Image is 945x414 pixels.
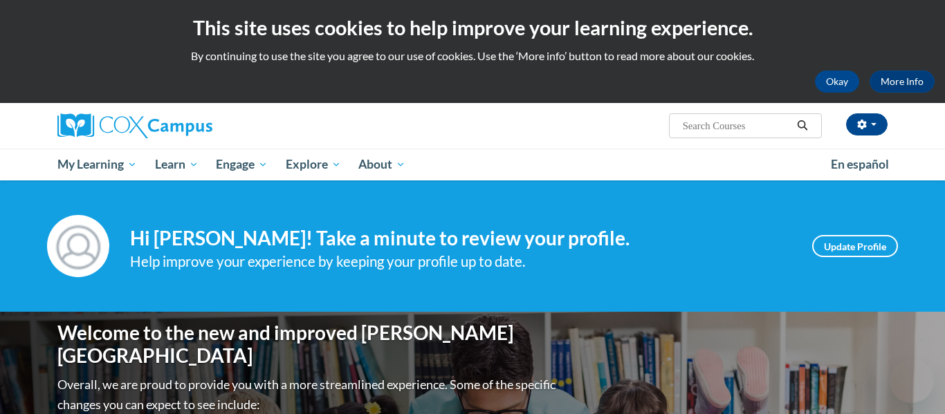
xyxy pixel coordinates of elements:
[130,250,791,273] div: Help improve your experience by keeping your profile up to date.
[681,117,792,134] input: Search Courses
[812,235,898,257] a: Update Profile
[57,113,212,138] img: Cox Campus
[286,156,341,173] span: Explore
[37,149,908,180] div: Main menu
[822,150,898,179] a: En español
[10,48,935,64] p: By continuing to use the site you agree to our use of cookies. Use the ‘More info’ button to read...
[350,149,415,180] a: About
[216,156,268,173] span: Engage
[358,156,405,173] span: About
[155,156,199,173] span: Learn
[48,149,146,180] a: My Learning
[57,156,137,173] span: My Learning
[846,113,888,135] button: Account Settings
[10,14,935,41] h2: This site uses cookies to help improve your learning experience.
[146,149,208,180] a: Learn
[792,117,813,134] button: Search
[277,149,350,180] a: Explore
[57,113,320,138] a: Cox Campus
[47,215,109,277] img: Profile Image
[831,157,889,171] span: En español
[130,227,791,250] h4: Hi [PERSON_NAME]! Take a minute to review your profile.
[890,359,934,403] iframe: Button to launch messaging window
[815,70,859,93] button: Okay
[57,321,559,368] h1: Welcome to the new and improved [PERSON_NAME][GEOGRAPHIC_DATA]
[870,70,935,93] a: More Info
[207,149,277,180] a: Engage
